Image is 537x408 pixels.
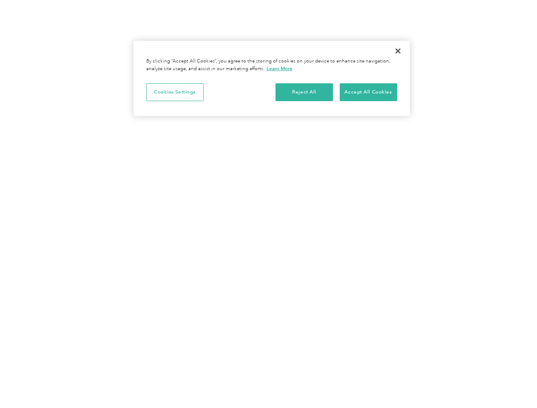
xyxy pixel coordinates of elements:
button: Close [389,42,407,60]
div: By clicking “Accept All Cookies”, you agree to the storing of cookies on your device to enhance s... [146,58,397,73]
button: Reject All [276,83,333,101]
a: More information about your privacy, opens in a new tab [267,65,293,71]
button: Accept All Cookies [340,83,397,101]
button: Cookies Settings [146,83,204,101]
div: Privacy [134,41,410,116]
div: Cookie banner [134,41,410,116]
